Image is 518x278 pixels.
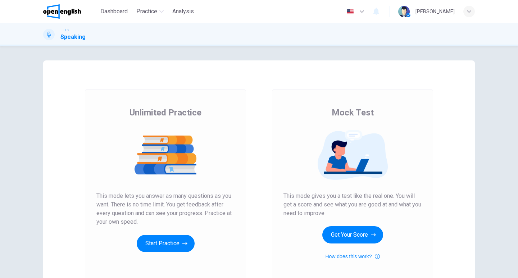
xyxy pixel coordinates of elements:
[169,5,197,18] button: Analysis
[325,252,380,261] button: How does this work?
[43,4,97,19] a: OpenEnglish logo
[60,33,86,41] h1: Speaking
[43,4,81,19] img: OpenEnglish logo
[133,5,167,18] button: Practice
[137,235,195,252] button: Start Practice
[60,28,69,33] span: IELTS
[129,107,201,118] span: Unlimited Practice
[97,5,131,18] button: Dashboard
[136,7,157,16] span: Practice
[96,192,235,226] span: This mode lets you answer as many questions as you want. There is no time limit. You get feedback...
[322,226,383,243] button: Get Your Score
[332,107,374,118] span: Mock Test
[283,192,422,218] span: This mode gives you a test like the real one. You will get a score and see what you are good at a...
[172,7,194,16] span: Analysis
[398,6,410,17] img: Profile picture
[346,9,355,14] img: en
[415,7,455,16] div: [PERSON_NAME]
[100,7,128,16] span: Dashboard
